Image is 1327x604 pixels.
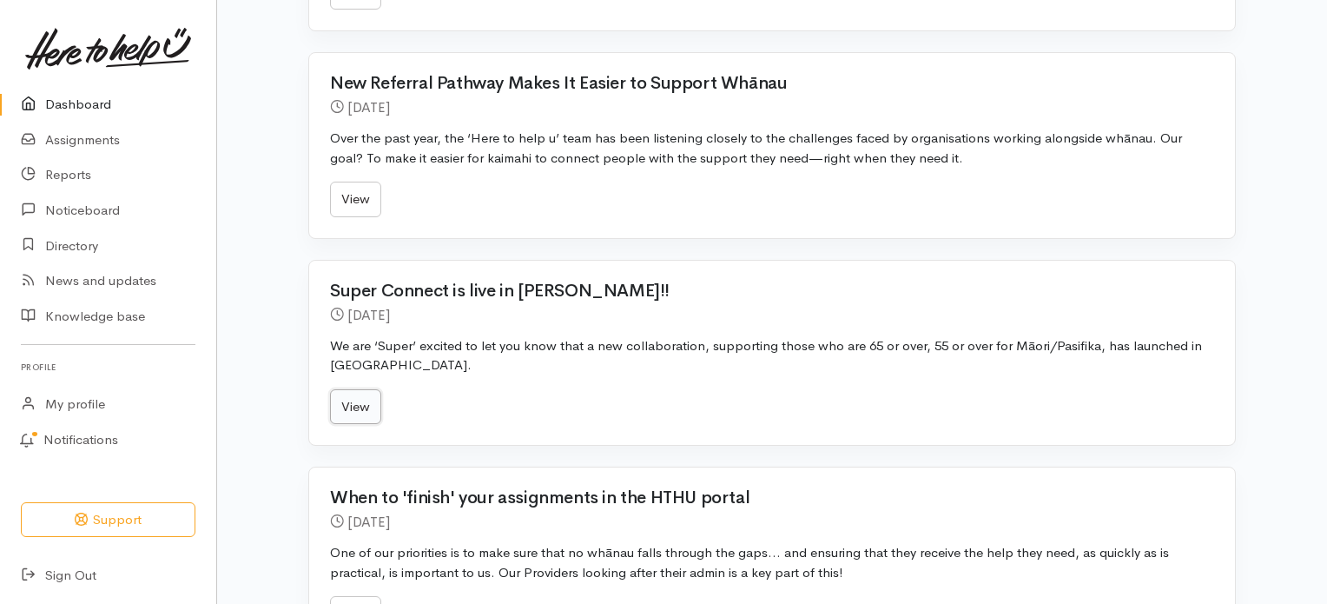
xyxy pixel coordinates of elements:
[330,488,1193,508] h2: When to 'finish' your assignments in the HTHU portal
[347,306,390,324] time: [DATE]
[21,355,195,379] h6: Profile
[330,336,1214,375] p: We are ‘Super’ excited to let you know that a new collaboration, supporting those who are 65 or o...
[330,129,1214,168] p: Over the past year, the ‘Here to help u’ team has been listening closely to the challenges faced ...
[347,98,390,116] time: [DATE]
[330,74,1193,93] h2: New Referral Pathway Makes It Easier to Support Whānau
[21,502,195,538] button: Support
[347,513,390,531] time: [DATE]
[330,282,1193,301] h2: Super Connect is live in [PERSON_NAME]!!
[330,389,381,425] a: View
[330,182,381,217] a: View
[330,543,1214,582] p: One of our priorities is to make sure that no whānau falls through the gaps… and ensuring that th...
